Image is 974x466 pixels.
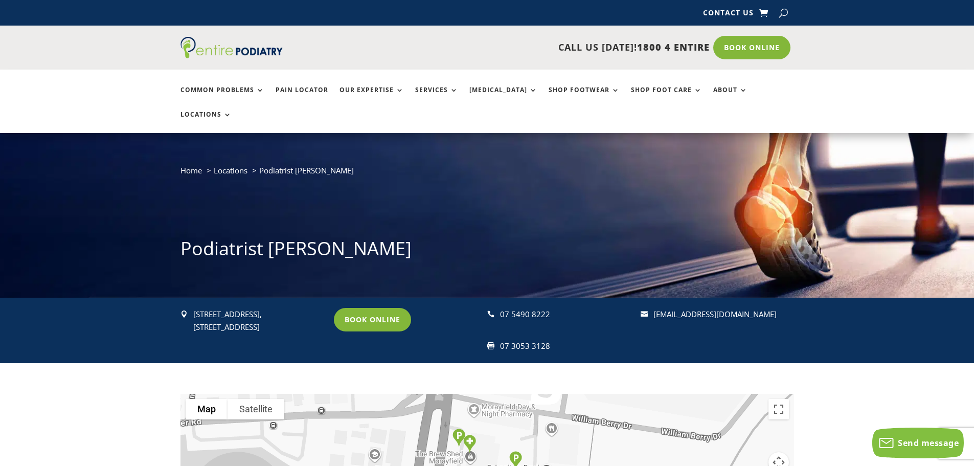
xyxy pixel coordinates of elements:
[180,50,283,60] a: Entire Podiatry
[276,86,328,108] a: Pain Locator
[186,399,228,419] button: Show street map
[898,437,959,449] span: Send message
[180,164,794,185] nav: breadcrumb
[487,342,494,349] span: 
[259,165,354,175] span: Podiatrist [PERSON_NAME]
[500,340,631,353] div: 07 3053 3128
[228,399,284,419] button: Show satellite imagery
[641,310,648,318] span: 
[768,399,789,419] button: Toggle fullscreen view
[180,86,264,108] a: Common Problems
[713,36,790,59] a: Book Online
[322,41,710,54] p: CALL US [DATE]!
[703,9,754,20] a: Contact Us
[193,308,325,334] p: [STREET_ADDRESS], [STREET_ADDRESS]
[180,236,794,267] h1: Podiatrist [PERSON_NAME]
[214,165,247,175] a: Locations
[334,308,411,331] a: Book Online
[653,309,777,319] a: [EMAIL_ADDRESS][DOMAIN_NAME]
[637,41,710,53] span: 1800 4 ENTIRE
[415,86,458,108] a: Services
[339,86,404,108] a: Our Expertise
[500,308,631,321] div: 07 5490 8222
[549,86,620,108] a: Shop Footwear
[459,431,480,457] div: Clinic
[469,86,537,108] a: [MEDICAL_DATA]
[180,165,202,175] a: Home
[487,310,494,318] span: 
[631,86,702,108] a: Shop Foot Care
[180,310,188,318] span: 
[872,428,964,458] button: Send message
[180,37,283,58] img: logo (1)
[180,111,232,133] a: Locations
[448,425,469,451] div: Parking
[713,86,748,108] a: About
